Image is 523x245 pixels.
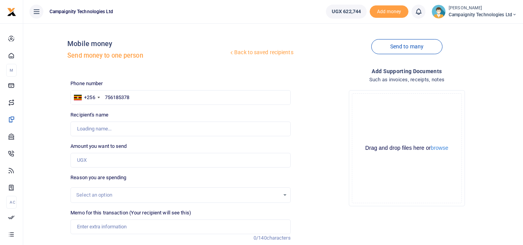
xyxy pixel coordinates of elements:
a: logo-small logo-large logo-large [7,9,16,14]
span: Campaignity Technologies Ltd [46,8,116,15]
div: Drag and drop files here or [352,144,461,152]
label: Phone number [70,80,103,87]
span: characters [267,235,291,241]
span: Add money [370,5,408,18]
h4: Mobile money [67,39,228,48]
label: Recipient's name [70,111,108,119]
span: Campaignity Technologies Ltd [449,11,517,18]
h5: Send money to one person [67,52,228,60]
img: logo-small [7,7,16,17]
li: Wallet ballance [323,5,370,19]
h4: Such as invoices, receipts, notes [297,75,517,84]
a: Add money [370,8,408,14]
a: Send to many [371,39,442,54]
label: Reason you are spending [70,174,126,182]
span: UGX 622,744 [332,8,361,15]
input: Enter extra information [70,219,290,234]
li: Toup your wallet [370,5,408,18]
span: 0/140 [254,235,267,241]
button: browse [431,145,448,151]
small: [PERSON_NAME] [449,5,517,12]
h4: Add supporting Documents [297,67,517,75]
div: +256 [84,94,95,101]
input: Enter phone number [70,90,290,105]
a: profile-user [PERSON_NAME] Campaignity Technologies Ltd [432,5,517,19]
label: Amount you want to send [70,142,127,150]
div: Select an option [76,191,279,199]
label: Memo for this transaction (Your recipient will see this) [70,209,191,217]
a: Back to saved recipients [228,46,294,60]
input: Loading name... [70,122,290,136]
div: File Uploader [349,90,465,206]
div: Uganda: +256 [71,91,102,105]
a: UGX 622,744 [326,5,367,19]
li: M [6,64,17,77]
img: profile-user [432,5,446,19]
li: Ac [6,196,17,209]
input: UGX [70,153,290,168]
